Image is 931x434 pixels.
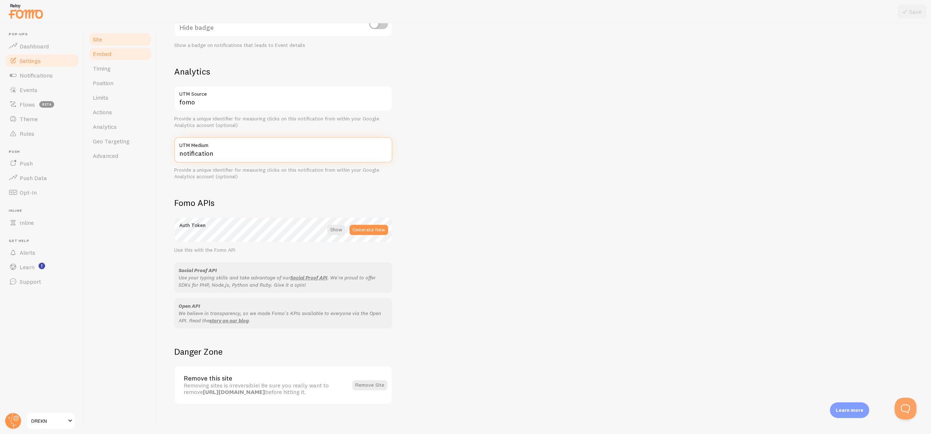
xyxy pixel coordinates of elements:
div: Learn more [830,402,869,418]
span: Actions [93,108,112,116]
a: Push Data [4,171,79,185]
span: Learn [20,263,35,271]
span: Advanced [93,152,118,159]
p: Use your typing skills and take advantage of our . We're proud to offer SDKs for PHP, Node.js, Py... [179,274,388,288]
span: Flows [20,101,35,108]
a: Social Proof API [290,274,327,281]
a: Embed [88,47,152,61]
span: Analytics [93,123,117,130]
a: Position [88,76,152,90]
img: fomo-relay-logo-orange.svg [8,2,44,20]
a: Site [88,32,152,47]
span: Timing [93,65,111,72]
a: Settings [4,53,79,68]
span: Opt-In [20,189,37,196]
a: Dashboard [4,39,79,53]
label: UTM Source [174,86,392,98]
label: Auth Token [174,217,392,230]
span: Inline [9,208,79,213]
h2: Danger Zone [174,346,392,357]
a: Notifications [4,68,79,83]
a: Theme [4,112,79,126]
span: Notifications [20,72,53,79]
div: Use this with the Fomo API [174,247,392,254]
span: Get Help [9,239,79,243]
iframe: Help Scout Beacon - Open [895,398,916,419]
span: Events [20,86,37,93]
div: Hide badge [174,11,392,38]
span: Site [93,36,102,43]
svg: <p>Watch New Feature Tutorials!</p> [39,263,45,269]
div: Provide a unique identifier for measuring clicks on this notification from within your Google Ana... [174,167,392,180]
a: Inline [4,215,79,230]
a: Events [4,83,79,97]
a: Advanced [88,148,152,163]
span: Push [9,150,79,154]
span: Limits [93,94,108,101]
span: Inline [20,219,34,226]
a: Push [4,156,79,171]
a: Flows beta [4,97,79,112]
span: Rules [20,130,34,137]
a: Learn [4,260,79,274]
a: Opt-In [4,185,79,200]
a: Geo Targeting [88,134,152,148]
span: beta [39,101,54,108]
div: Show a badge on notifications that leads to Event details [174,42,392,49]
span: Dashboard [20,43,49,50]
a: DREKN [26,412,75,430]
span: Pop-ups [9,32,79,37]
a: Limits [88,90,152,105]
div: Removing sites is irreversible! Be sure you really want to remove before hitting it. [184,382,348,395]
p: We believe in transparency, so we made Fomo's KPIs available to everyone via the Open API. Read t... [179,310,388,324]
h2: Fomo APIs [174,197,392,208]
button: Generate New [349,225,388,235]
span: Support [20,278,41,285]
span: Position [93,79,113,87]
h2: Analytics [174,66,392,77]
a: Timing [88,61,152,76]
span: Embed [93,50,111,57]
a: Alerts [4,245,79,260]
span: DREKN [31,417,66,425]
a: Actions [88,105,152,119]
button: Remove Site [352,380,387,390]
span: Geo Targeting [93,138,129,145]
div: Provide a unique identifier for measuring clicks on this notification from within your Google Ana... [174,116,392,128]
span: Push Data [20,174,47,182]
div: Remove this site [184,375,348,382]
p: Learn more [836,407,863,414]
a: Analytics [88,119,152,134]
span: Push [20,160,33,167]
span: Settings [20,57,41,64]
strong: [URL][DOMAIN_NAME] [203,388,265,395]
a: Rules [4,126,79,141]
label: UTM Medium [174,137,392,150]
a: Support [4,274,79,289]
a: story on our blog [209,317,249,324]
div: Social Proof API [179,267,388,274]
span: Theme [20,115,38,123]
span: Alerts [20,249,35,256]
div: Open API [179,302,388,310]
